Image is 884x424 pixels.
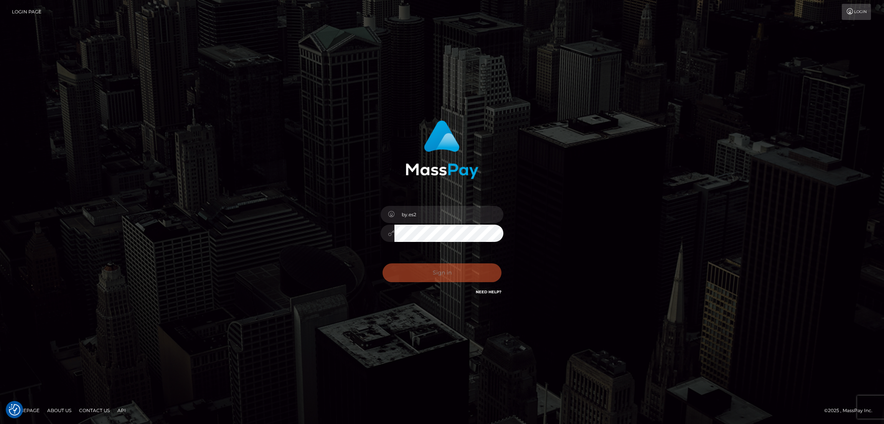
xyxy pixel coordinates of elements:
a: Contact Us [76,404,113,416]
a: About Us [44,404,74,416]
a: API [114,404,129,416]
img: MassPay Login [406,120,478,179]
div: © 2025 , MassPay Inc. [824,406,878,415]
a: Login Page [12,4,41,20]
a: Homepage [8,404,43,416]
a: Login [842,4,871,20]
a: Need Help? [476,289,501,294]
input: Username... [394,206,503,223]
img: Revisit consent button [9,404,20,416]
button: Consent Preferences [9,404,20,416]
